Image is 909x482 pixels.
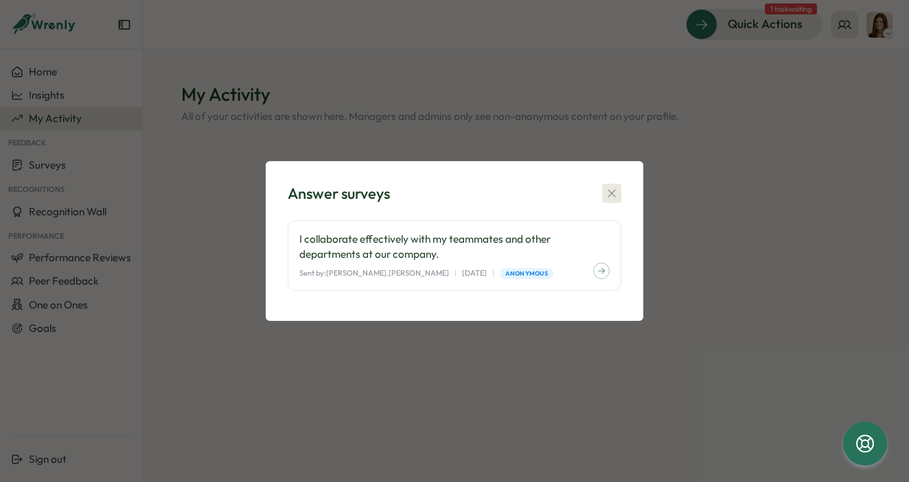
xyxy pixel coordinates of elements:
p: | [492,267,494,279]
p: I collaborate effectively with my teammates and other departments at our company. [299,232,610,262]
p: Sent by: [PERSON_NAME].[PERSON_NAME] [299,267,449,279]
p: | [454,267,457,279]
p: [DATE] [462,267,487,279]
div: Answer surveys [288,183,390,204]
a: I collaborate effectively with my teammates and other departments at our company.Sent by:[PERSON_... [288,220,621,291]
span: Anonymous [505,269,548,278]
